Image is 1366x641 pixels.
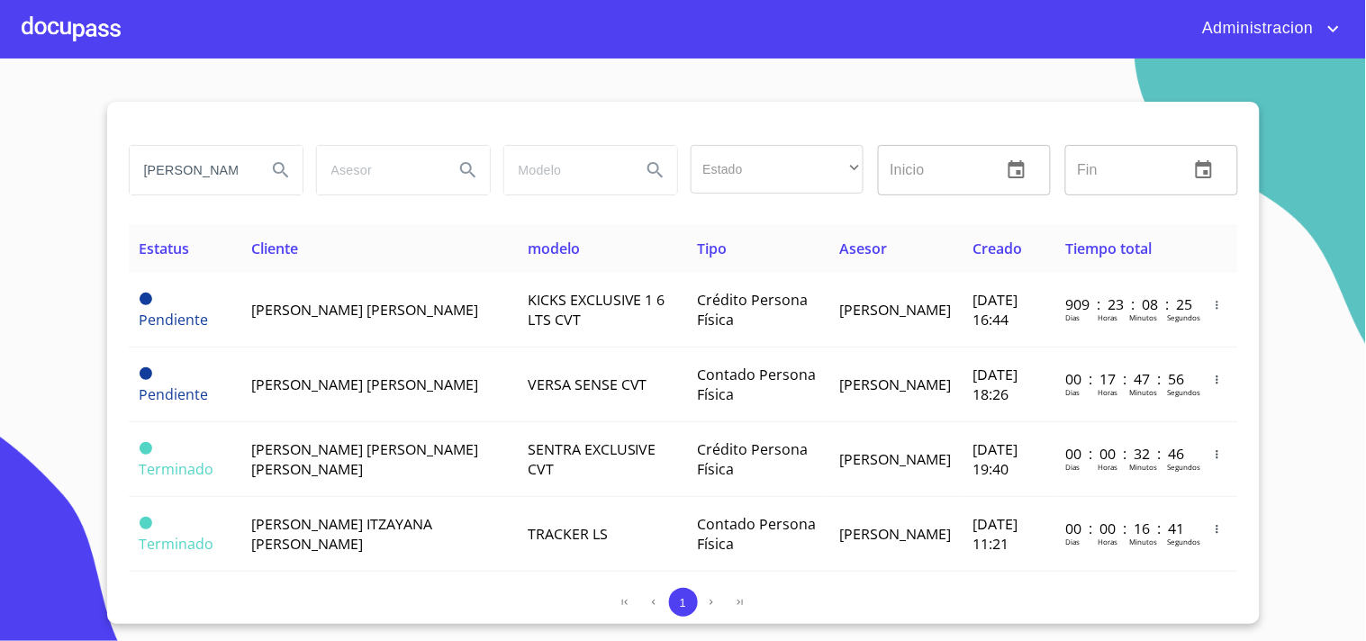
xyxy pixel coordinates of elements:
span: Pendiente [140,384,209,404]
span: Pendiente [140,293,152,305]
input: search [317,146,439,194]
span: SENTRA EXCLUSIVE CVT [528,439,656,479]
span: [PERSON_NAME] ITZAYANA [PERSON_NAME] [251,514,432,554]
p: Dias [1065,462,1080,472]
span: Crédito Persona Física [697,439,808,479]
span: Tipo [697,239,727,258]
p: 00 : 17 : 47 : 56 [1065,369,1187,389]
span: VERSA SENSE CVT [528,375,647,394]
span: [PERSON_NAME] [839,524,951,544]
button: Search [447,149,490,192]
span: Administracion [1189,14,1323,43]
p: Horas [1098,312,1117,322]
p: Minutos [1129,387,1157,397]
p: Segundos [1167,537,1200,546]
p: Dias [1065,537,1080,546]
span: Terminado [140,534,214,554]
span: [PERSON_NAME] [PERSON_NAME] [251,300,478,320]
div: ​ [691,145,864,194]
span: Terminado [140,517,152,529]
span: [PERSON_NAME] [PERSON_NAME] [251,375,478,394]
span: [DATE] 19:40 [972,439,1018,479]
span: Pendiente [140,310,209,330]
button: 1 [669,588,698,617]
p: Dias [1065,387,1080,397]
p: Segundos [1167,387,1200,397]
p: Horas [1098,537,1117,546]
span: KICKS EXCLUSIVE 1 6 LTS CVT [528,290,665,330]
span: Tiempo total [1065,239,1152,258]
button: Search [634,149,677,192]
span: Creado [972,239,1022,258]
span: TRACKER LS [528,524,608,544]
span: Contado Persona Física [697,514,816,554]
span: modelo [528,239,580,258]
span: [DATE] 11:21 [972,514,1018,554]
p: Minutos [1129,462,1157,472]
p: Horas [1098,462,1117,472]
span: [DATE] 18:26 [972,365,1018,404]
span: Pendiente [140,367,152,380]
span: Asesor [839,239,887,258]
span: [PERSON_NAME] [839,449,951,469]
button: account of current user [1189,14,1344,43]
p: Minutos [1129,537,1157,546]
p: Minutos [1129,312,1157,322]
p: Dias [1065,312,1080,322]
p: Segundos [1167,312,1200,322]
span: [PERSON_NAME] [839,300,951,320]
span: 1 [680,596,686,609]
button: Search [259,149,303,192]
span: [PERSON_NAME] [839,375,951,394]
span: [DATE] 16:44 [972,290,1018,330]
p: Horas [1098,387,1117,397]
p: 00 : 00 : 16 : 41 [1065,519,1187,538]
span: Crédito Persona Física [697,290,808,330]
input: search [130,146,252,194]
p: 00 : 00 : 32 : 46 [1065,444,1187,464]
span: Terminado [140,442,152,455]
span: Cliente [251,239,298,258]
span: [PERSON_NAME] [PERSON_NAME] [PERSON_NAME] [251,439,478,479]
p: Segundos [1167,462,1200,472]
span: Contado Persona Física [697,365,816,404]
p: 909 : 23 : 08 : 25 [1065,294,1187,314]
input: search [504,146,627,194]
span: Estatus [140,239,190,258]
span: Terminado [140,459,214,479]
